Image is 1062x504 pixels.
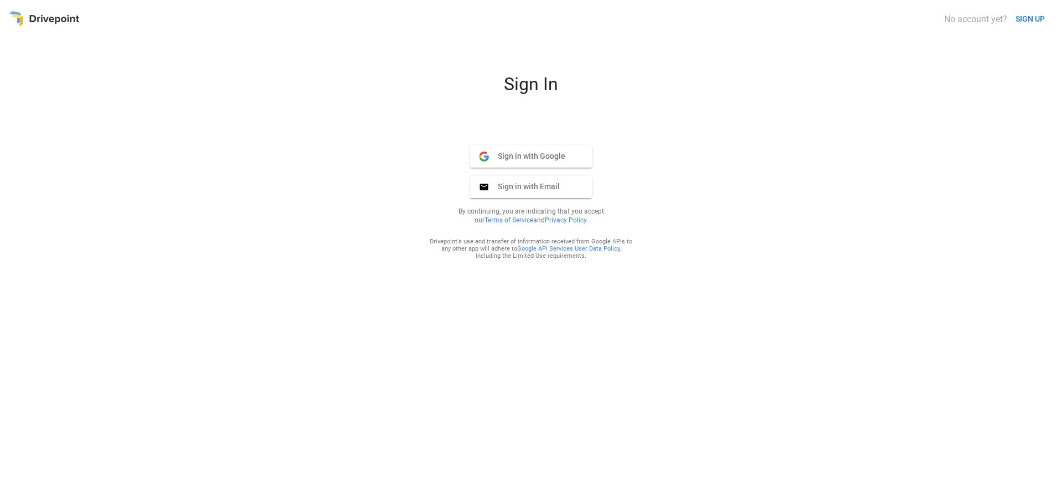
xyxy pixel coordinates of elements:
[470,176,592,198] button: Sign in with Email
[470,146,592,168] button: Sign in with Google
[545,216,586,224] a: Privacy Policy
[445,207,617,225] p: By continuing, you are indicating that you accept our and .
[489,151,565,161] span: Sign in with Google
[1011,9,1049,29] button: SIGN UP
[429,238,633,259] div: Drivepoint's use and transfer of information received from Google APIs to any other app will adhe...
[944,14,1007,24] div: No account yet?
[398,74,664,103] div: Sign In
[489,181,560,191] span: Sign in with Email
[517,245,619,252] a: Google API Services User Data Policy
[485,216,533,224] a: Terms of Service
